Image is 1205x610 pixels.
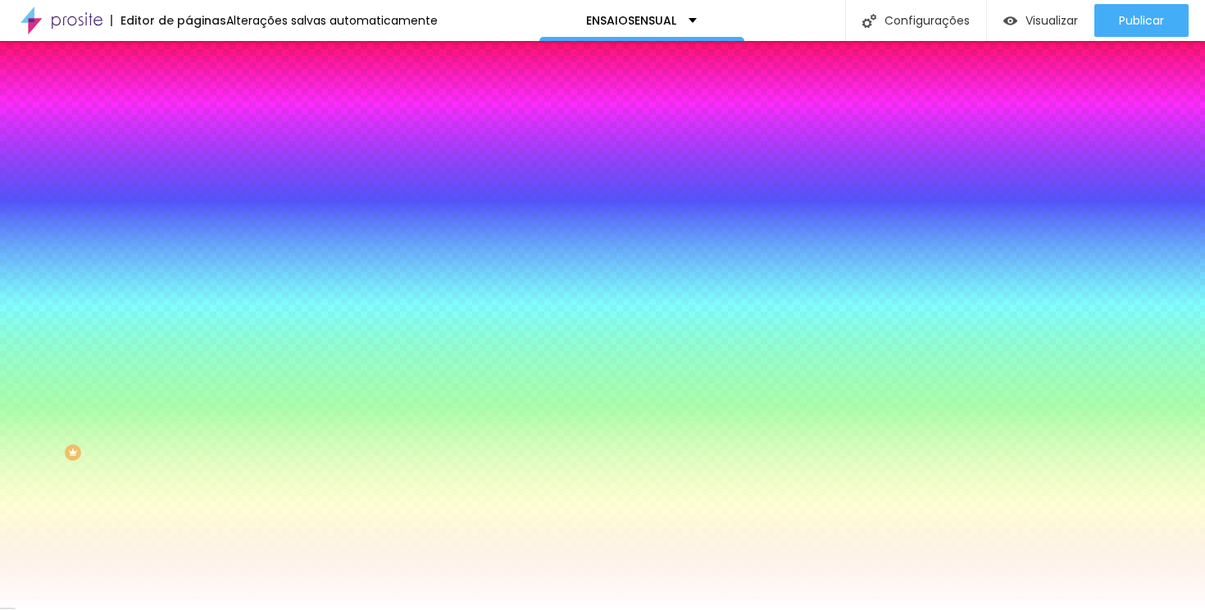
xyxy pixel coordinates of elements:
[1119,14,1164,27] span: Publicar
[987,4,1094,37] button: Visualizar
[862,14,876,28] img: Icone
[1094,4,1189,37] button: Publicar
[1003,14,1017,28] img: view-1.svg
[586,15,676,26] p: ENSAIOSENSUAL
[1025,14,1078,27] span: Visualizar
[226,15,438,26] div: Alterações salvas automaticamente
[111,15,226,26] div: Editor de páginas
